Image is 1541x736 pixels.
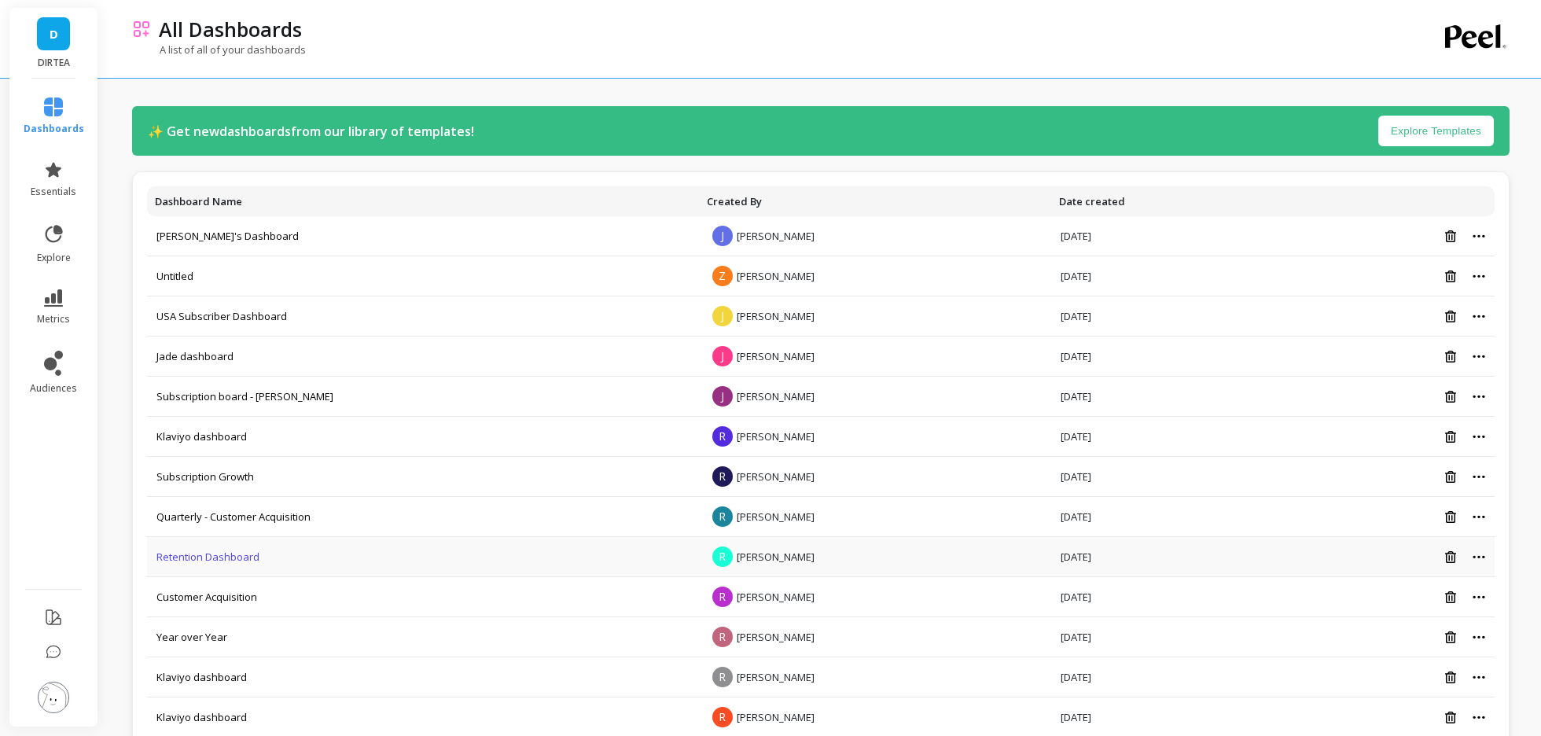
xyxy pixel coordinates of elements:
td: [DATE] [1051,577,1282,617]
span: [PERSON_NAME] [737,550,815,564]
span: D [50,25,58,43]
span: [PERSON_NAME] [737,309,815,323]
span: R [712,426,733,447]
td: [DATE] [1051,377,1282,417]
span: metrics [37,313,70,326]
span: [PERSON_NAME] [737,630,815,644]
td: [DATE] [1051,537,1282,577]
span: [PERSON_NAME] [737,389,815,403]
td: [DATE] [1051,337,1282,377]
a: Untitled [156,269,193,283]
p: All Dashboards [159,16,302,42]
span: [PERSON_NAME] [737,469,815,484]
span: explore [37,252,71,264]
a: Klaviyo dashboard [156,710,247,724]
span: J [712,306,733,326]
th: Toggle SortBy [1051,186,1282,216]
p: DIRTEA [25,57,83,69]
a: Jade dashboard [156,349,234,363]
td: [DATE] [1051,256,1282,296]
span: Z [712,266,733,286]
span: [PERSON_NAME] [737,429,815,443]
td: [DATE] [1051,296,1282,337]
span: R [712,506,733,527]
span: R [712,587,733,607]
span: J [712,386,733,407]
th: Toggle SortBy [147,186,699,216]
a: [PERSON_NAME]'s Dashboard [156,229,299,243]
span: R [712,466,733,487]
a: Subscription board - [PERSON_NAME] [156,389,333,403]
span: J [712,346,733,366]
td: [DATE] [1051,497,1282,537]
a: Quarterly - Customer Acquisition [156,510,311,524]
span: [PERSON_NAME] [737,590,815,604]
p: A list of all of your dashboards [132,42,306,57]
p: ✨ Get new dashboards from our library of templates! [148,122,474,141]
a: Retention Dashboard [156,550,259,564]
img: profile picture [38,682,69,713]
a: Year over Year [156,630,227,644]
span: dashboards [24,123,84,135]
span: [PERSON_NAME] [737,269,815,283]
span: R [712,546,733,567]
a: Customer Acquisition [156,590,257,604]
img: header icon [132,20,151,39]
span: [PERSON_NAME] [737,710,815,724]
span: R [712,667,733,687]
a: USA Subscriber Dashboard [156,309,287,323]
td: [DATE] [1051,657,1282,697]
button: Explore Templates [1378,116,1494,146]
a: Klaviyo dashboard [156,429,247,443]
span: [PERSON_NAME] [737,349,815,363]
span: [PERSON_NAME] [737,670,815,684]
a: Subscription Growth [156,469,254,484]
span: R [712,707,733,727]
span: R [712,627,733,647]
a: Klaviyo dashboard [156,670,247,684]
span: J [712,226,733,246]
span: audiences [30,382,77,395]
span: [PERSON_NAME] [737,229,815,243]
span: essentials [31,186,76,198]
td: [DATE] [1051,457,1282,497]
td: [DATE] [1051,216,1282,256]
th: Toggle SortBy [699,186,1051,216]
td: [DATE] [1051,417,1282,457]
span: [PERSON_NAME] [737,510,815,524]
td: [DATE] [1051,617,1282,657]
